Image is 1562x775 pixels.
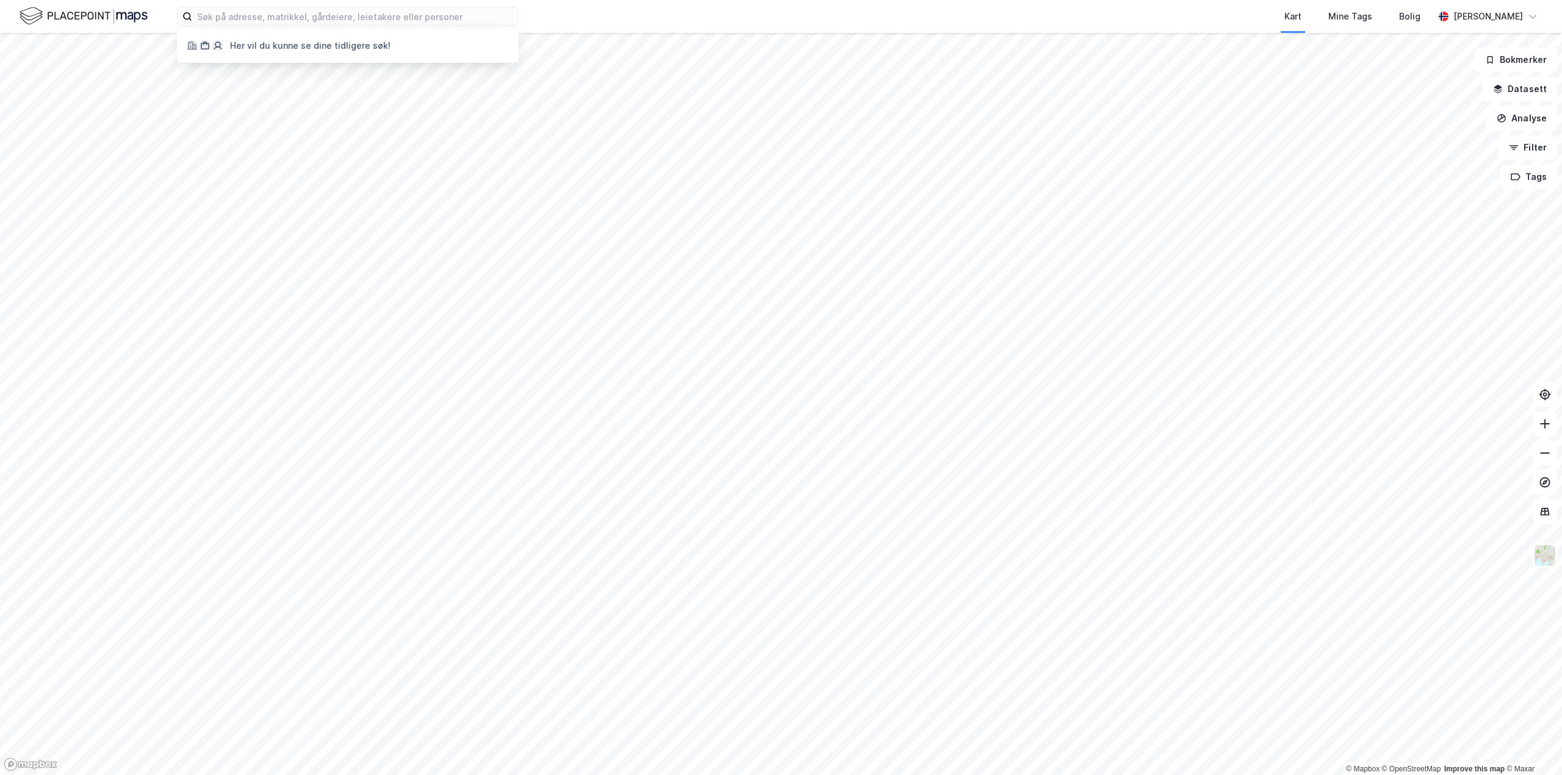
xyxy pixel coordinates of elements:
[192,7,518,26] input: Søk på adresse, matrikkel, gårdeiere, leietakere eller personer
[1501,716,1562,775] iframe: Chat Widget
[1382,765,1441,773] a: OpenStreetMap
[1500,165,1557,189] button: Tags
[1346,765,1380,773] a: Mapbox
[20,5,148,27] img: logo.f888ab2527a4732fd821a326f86c7f29.svg
[1453,9,1523,24] div: [PERSON_NAME]
[230,38,390,53] div: Her vil du kunne se dine tidligere søk!
[1328,9,1372,24] div: Mine Tags
[1399,9,1420,24] div: Bolig
[1501,716,1562,775] div: Kontrollprogram for chat
[1444,765,1505,773] a: Improve this map
[1486,106,1557,130] button: Analyse
[1499,135,1557,160] button: Filter
[4,757,57,771] a: Mapbox homepage
[1533,544,1557,567] img: Z
[1483,77,1557,101] button: Datasett
[1284,9,1301,24] div: Kart
[1475,48,1557,72] button: Bokmerker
